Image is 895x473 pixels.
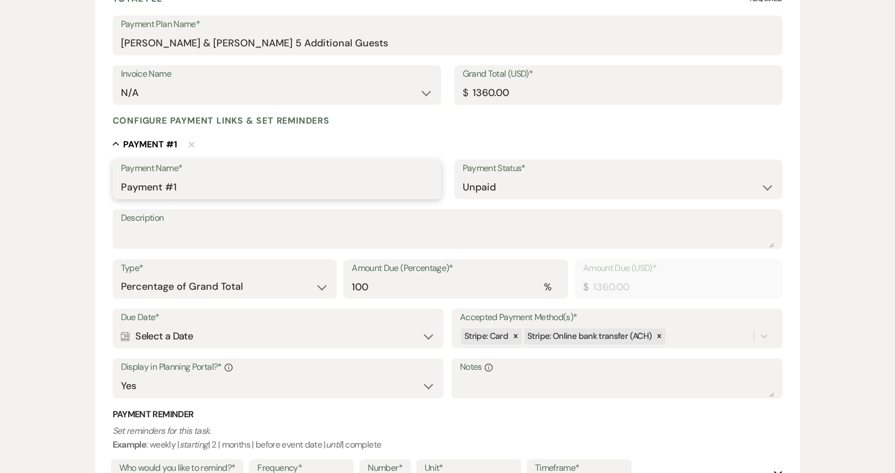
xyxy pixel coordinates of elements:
h5: Payment # 1 [123,139,177,151]
i: Set reminders for this task. [113,425,211,437]
div: $ [463,86,468,100]
label: Payment Plan Name* [121,17,775,33]
label: Type* [121,261,329,277]
label: Accepted Payment Method(s)* [460,310,775,326]
label: Payment Status* [463,161,775,177]
label: Payment Name* [121,161,433,177]
div: % [544,280,551,295]
label: Description [121,210,775,226]
i: starting [179,439,208,450]
label: Due Date* [121,310,436,326]
div: Select a Date [121,326,436,347]
i: until [326,439,342,450]
label: Display in Planning Portal?* [121,359,436,375]
div: $ [583,280,588,295]
label: Grand Total (USD)* [463,66,775,82]
button: Payment #1 [113,139,177,150]
label: Invoice Name [121,66,433,82]
h4: Configure payment links & set reminders [113,115,330,126]
b: Example [113,439,147,450]
span: Stripe: Card [464,331,508,342]
h3: Payment Reminder [113,408,783,421]
label: Notes [460,359,775,375]
label: Amount Due (Percentage)* [352,261,560,277]
p: : weekly | | 2 | months | before event date | | complete [113,424,783,452]
label: Amount Due (USD)* [583,261,775,277]
span: Stripe: Online bank transfer (ACH) [527,331,652,342]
